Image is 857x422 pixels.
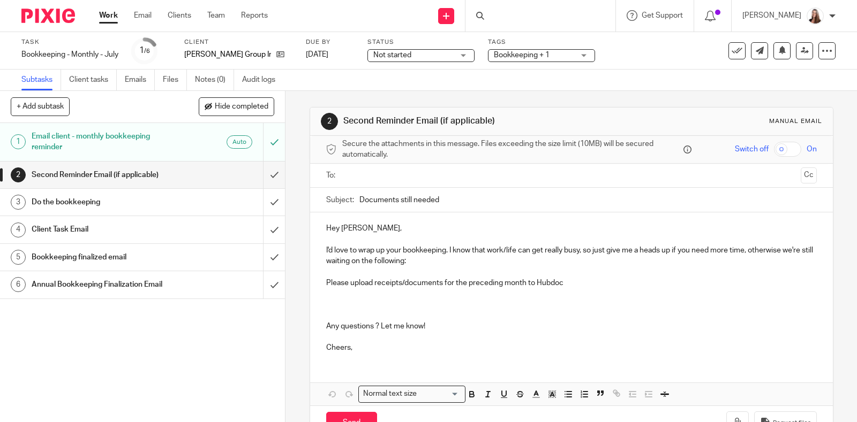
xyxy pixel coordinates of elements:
[241,10,268,21] a: Reports
[342,139,681,160] span: Secure the attachments in this message. Files exceeding the size limit (10MB) will be secured aut...
[184,49,271,60] p: [PERSON_NAME] Group Inc.
[21,9,75,23] img: Pixie
[326,170,338,181] label: To:
[642,12,683,19] span: Get Support
[11,195,26,210] div: 3
[227,135,252,149] div: Auto
[207,10,225,21] a: Team
[11,167,26,182] div: 2
[32,277,179,293] h1: Annual Bookkeeping Finalization Email
[420,388,459,400] input: Search for option
[321,113,338,130] div: 2
[32,128,179,156] h1: Email client - monthly bookkeeping reminder
[373,51,411,59] span: Not started
[144,48,150,54] small: /6
[326,278,817,288] p: Please upload receipts/documents for the preceding month to Hubdoc
[125,70,155,90] a: Emails
[488,38,595,47] label: Tags
[199,97,274,116] button: Hide completed
[361,388,419,400] span: Normal text size
[343,116,594,127] h1: Second Reminder Email (if applicable)
[367,38,475,47] label: Status
[32,221,179,237] h1: Client Task Email
[742,10,801,21] p: [PERSON_NAME]
[21,49,118,60] div: Bookkeeping - Monthly - July
[99,10,118,21] a: Work
[32,167,179,183] h1: Second Reminder Email (if applicable)
[21,70,61,90] a: Subtasks
[11,97,70,116] button: + Add subtask
[326,223,817,234] p: Hey [PERSON_NAME],
[326,245,817,267] p: I'd love to wrap up your bookkeeping. I know that work/life can get really busy, so just give me ...
[494,51,550,59] span: Bookkeeping + 1
[11,222,26,237] div: 4
[32,194,179,210] h1: Do the bookkeeping
[11,277,26,292] div: 6
[801,167,817,183] button: Cc
[326,332,817,354] p: Cheers,
[326,195,354,205] label: Subject:
[184,38,292,47] label: Client
[358,386,465,402] div: Search for option
[769,117,822,126] div: Manual email
[807,7,824,25] img: Larissa-headshot-cropped.jpg
[306,38,354,47] label: Due by
[163,70,187,90] a: Files
[195,70,234,90] a: Notes (0)
[326,321,817,332] p: Any questions ? Let me know!
[807,144,817,155] span: On
[21,38,118,47] label: Task
[735,144,769,155] span: Switch off
[134,10,152,21] a: Email
[242,70,283,90] a: Audit logs
[215,103,268,111] span: Hide completed
[168,10,191,21] a: Clients
[11,250,26,265] div: 5
[306,51,328,58] span: [DATE]
[11,134,26,149] div: 1
[139,44,150,57] div: 1
[32,249,179,265] h1: Bookkeeping finalized email
[69,70,117,90] a: Client tasks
